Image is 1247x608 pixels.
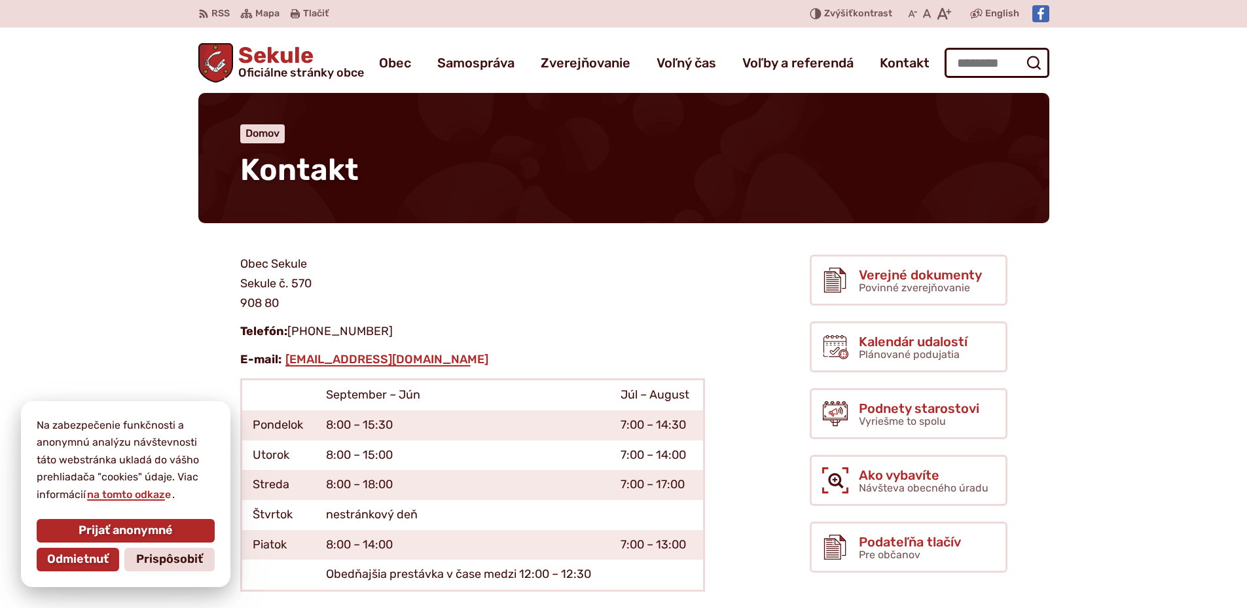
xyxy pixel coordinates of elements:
a: Podateľňa tlačív Pre občanov [810,522,1007,573]
a: Podnety starostovi Vyriešme to spolu [810,388,1007,439]
span: Mapa [255,6,280,22]
td: September – Jún [316,380,610,410]
span: Prispôsobiť [136,552,203,567]
span: Sekule [233,45,364,79]
p: Na zabezpečenie funkčnosti a anonymnú analýzu návštevnosti táto webstránka ukladá do vášho prehli... [37,417,215,503]
a: English [983,6,1022,22]
td: 7:00 – 17:00 [610,470,704,500]
td: 8:00 – 18:00 [316,470,610,500]
a: Samospráva [437,45,515,81]
td: Obedňajšia prestávka v čase medzi 12:00 – 12:30 [316,560,610,590]
button: Odmietnuť [37,548,119,571]
span: Podnety starostovi [859,401,979,416]
td: 7:00 – 14:00 [610,440,704,471]
span: Kalendár udalostí [859,334,967,349]
td: 8:00 – 15:00 [316,440,610,471]
span: Plánované podujatia [859,348,960,361]
a: Kalendár udalostí Plánované podujatia [810,321,1007,372]
a: na tomto odkaze [86,488,172,501]
img: Prejsť na domovskú stránku [198,43,234,82]
a: Zverejňovanie [541,45,630,81]
strong: E-mail: [240,352,281,367]
span: English [985,6,1019,22]
span: Ako vybavíte [859,468,988,482]
span: Verejné dokumenty [859,268,982,282]
td: Júl – August [610,380,704,410]
p: [PHONE_NUMBER] [240,322,705,342]
td: Piatok [241,530,316,560]
span: Zvýšiť [824,8,853,19]
a: Domov [245,127,280,139]
td: Štvrtok [241,500,316,530]
td: 7:00 – 14:30 [610,410,704,440]
a: Ako vybavíte Návšteva obecného úradu [810,455,1007,506]
td: nestránkový deň [316,500,610,530]
span: kontrast [824,9,892,20]
span: Prijať anonymné [79,524,173,538]
td: Streda [241,470,316,500]
img: Prejsť na Facebook stránku [1032,5,1049,22]
span: Oficiálne stránky obce [238,67,364,79]
a: [EMAIL_ADDRESS][DOMAIN_NAME] [284,352,490,367]
p: Obec Sekule Sekule č. 570 908 80 [240,255,705,313]
span: Odmietnuť [47,552,109,567]
strong: Telefón: [240,324,287,338]
td: 8:00 – 14:00 [316,530,610,560]
span: Návšteva obecného úradu [859,482,988,494]
td: 7:00 – 13:00 [610,530,704,560]
span: Tlačiť [303,9,329,20]
span: Povinné zverejňovanie [859,281,970,294]
span: RSS [211,6,230,22]
td: Pondelok [241,410,316,440]
a: Kontakt [880,45,930,81]
a: Verejné dokumenty Povinné zverejňovanie [810,255,1007,306]
td: Utorok [241,440,316,471]
td: 8:00 – 15:30 [316,410,610,440]
button: Prijať anonymné [37,519,215,543]
span: Vyriešme to spolu [859,415,946,427]
span: Podateľňa tlačív [859,535,961,549]
a: Obec [379,45,411,81]
span: Pre občanov [859,548,920,561]
a: Voľby a referendá [742,45,854,81]
a: Voľný čas [657,45,716,81]
button: Prispôsobiť [124,548,215,571]
span: Kontakt [240,152,359,188]
a: Logo Sekule, prejsť na domovskú stránku. [198,43,365,82]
